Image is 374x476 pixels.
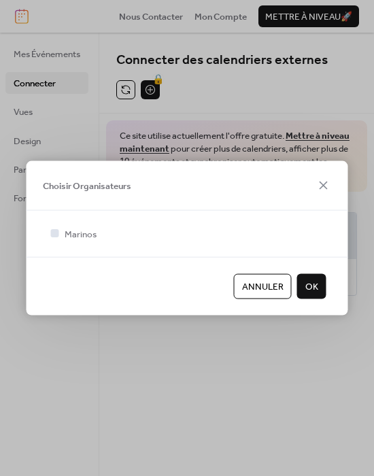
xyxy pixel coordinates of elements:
[297,274,326,299] button: OK
[65,228,97,241] span: Marinos
[43,179,131,192] span: Choisir Organisateurs
[305,280,318,294] span: OK
[242,280,284,294] span: Annuler
[234,274,292,299] button: Annuler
